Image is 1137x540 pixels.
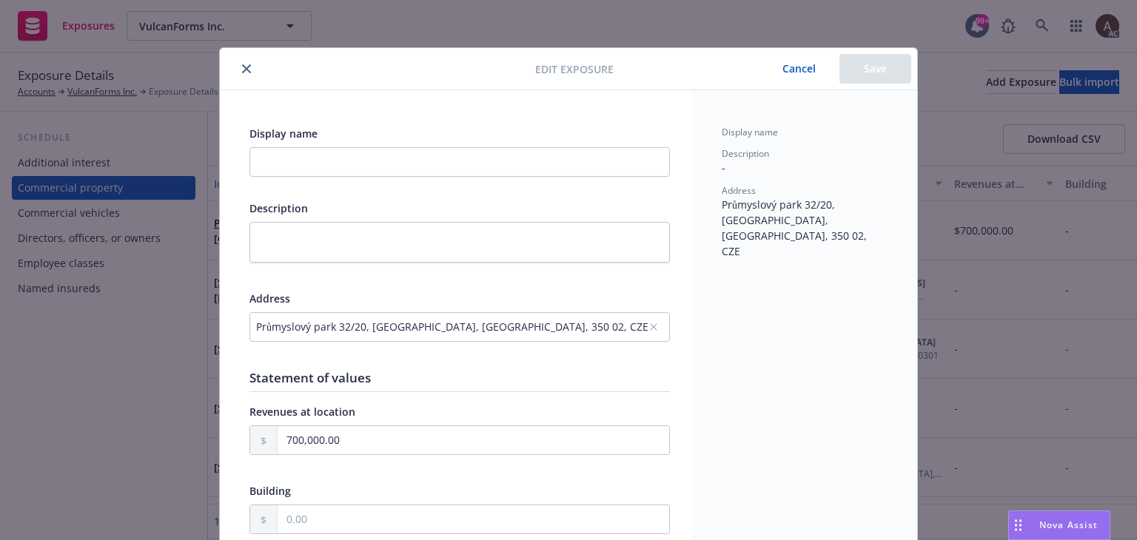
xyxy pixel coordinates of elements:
[249,405,355,419] span: Revenues at location
[1008,510,1110,540] button: Nova Assist
[249,312,670,342] button: Průmyslový park 32/20, [GEOGRAPHIC_DATA], [GEOGRAPHIC_DATA], 350 02, CZE
[249,126,318,141] span: Display name
[722,161,725,175] span: -
[759,54,839,84] button: Cancel
[249,370,670,385] h1: Statement of values
[278,426,669,454] input: 0.00
[249,291,290,306] span: Address
[278,505,669,533] input: 0.00
[238,60,255,78] button: close
[722,126,778,138] span: Display name
[722,198,870,258] span: Průmyslový park 32/20, [GEOGRAPHIC_DATA], [GEOGRAPHIC_DATA], 350 02, CZE
[1009,511,1027,539] div: Drag to move
[256,319,648,334] div: Průmyslový park 32/20, [GEOGRAPHIC_DATA], [GEOGRAPHIC_DATA], 350 02, CZE
[535,61,614,77] span: Edit exposure
[249,201,308,215] span: Description
[722,184,756,197] span: Address
[722,147,769,160] span: Description
[249,484,291,498] span: Building
[1039,519,1098,531] span: Nova Assist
